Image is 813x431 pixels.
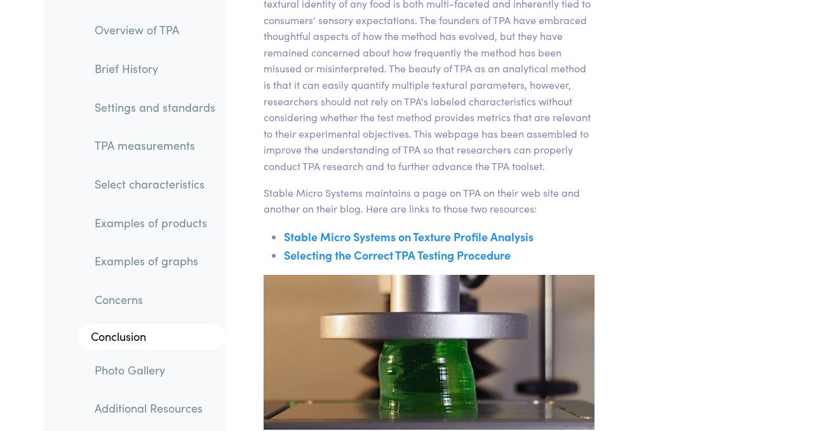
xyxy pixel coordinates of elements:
a: Settings and standards [84,92,225,121]
a: TPA measurements [84,131,225,160]
a: Stable Micro Systems on Texture Profile Analysis [284,229,534,244]
a: Select characteristics [84,169,225,199]
a: Additional Resources [84,394,225,423]
a: Selecting the Correct TPA Testing Procedure [284,247,511,263]
a: Examples of products [84,208,225,237]
p: Stable Micro Systems maintains a page on TPA on their web site and another on their blog. Here ar... [264,185,595,217]
a: Examples of graphs [84,246,225,275]
a: Photo Gallery [84,355,225,384]
a: Brief History [84,54,225,83]
a: Overview of TPA [84,15,225,44]
a: Concerns [84,285,225,314]
a: Conclusion [78,324,225,349]
img: green food gel, precompression [264,275,595,430]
